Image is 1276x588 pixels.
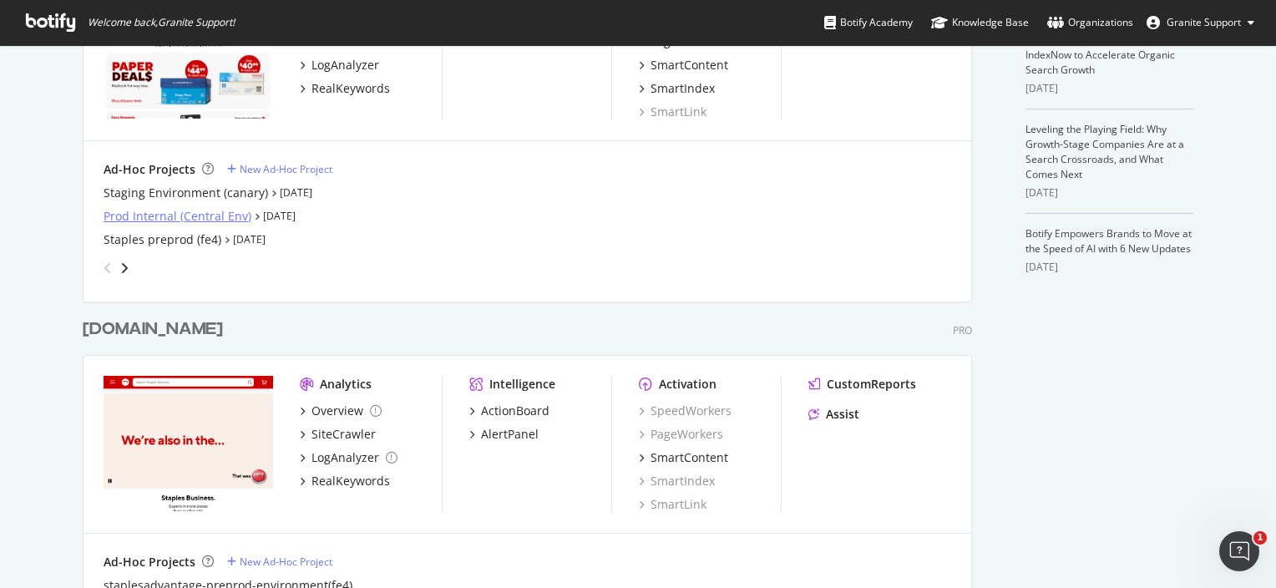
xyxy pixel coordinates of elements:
div: [DATE] [1025,81,1193,96]
a: SpeedWorkers [639,403,732,419]
div: Organizations [1047,14,1133,31]
a: Overview [300,403,382,419]
div: Pro [953,323,972,337]
a: SmartIndex [639,473,715,489]
div: AlertPanel [481,426,539,443]
span: Granite Support [1167,15,1241,29]
div: Intelligence [489,376,555,393]
div: angle-left [97,255,119,281]
a: SmartLink [639,496,706,513]
img: staplesadvantage.com [104,376,273,511]
a: RealKeywords [300,473,390,489]
div: angle-right [119,260,130,276]
a: ActionBoard [469,403,549,419]
a: Staples preprod (fe4) [104,231,221,248]
a: LogAnalyzer [300,57,379,73]
a: [DATE] [233,232,266,246]
div: New Ad-Hoc Project [240,162,332,176]
a: SiteCrawler [300,426,376,443]
div: Activation [659,376,716,393]
a: SmartContent [639,57,728,73]
div: SmartContent [651,449,728,466]
div: CustomReports [827,376,916,393]
div: LogAnalyzer [311,449,379,466]
div: Analytics [320,376,372,393]
div: [DATE] [1025,185,1193,200]
a: Botify Empowers Brands to Move at the Speed of AI with 6 New Updates [1025,226,1192,256]
a: SmartLink [639,104,706,120]
a: Assist [808,406,859,423]
a: Why Mid-Sized Brands Should Use IndexNow to Accelerate Organic Search Growth [1025,33,1185,77]
span: Welcome back, Granite Support ! [88,16,235,29]
button: Granite Support [1133,9,1268,36]
div: LogAnalyzer [311,57,379,73]
a: LogAnalyzer [300,449,397,466]
a: RealKeywords [300,80,390,97]
a: CustomReports [808,376,916,393]
a: PageWorkers [639,426,723,443]
a: [DATE] [280,185,312,200]
span: 1 [1253,531,1267,545]
a: Prod Internal (Central Env) [104,208,251,225]
div: ActionBoard [481,403,549,419]
a: AlertPanel [469,426,539,443]
div: SmartIndex [651,80,715,97]
div: Assist [826,406,859,423]
div: Ad-Hoc Projects [104,161,195,178]
div: Knowledge Base [931,14,1029,31]
iframe: Intercom live chat [1219,531,1259,571]
a: SmartIndex [639,80,715,97]
a: Leveling the Playing Field: Why Growth-Stage Companies Are at a Search Crossroads, and What Comes... [1025,122,1184,181]
div: New Ad-Hoc Project [240,555,332,569]
div: Ad-Hoc Projects [104,554,195,570]
div: RealKeywords [311,80,390,97]
a: SmartContent [639,449,728,466]
a: [DATE] [263,209,296,223]
div: [DATE] [1025,260,1193,275]
a: New Ad-Hoc Project [227,162,332,176]
div: SmartContent [651,57,728,73]
a: [DOMAIN_NAME] [83,317,230,342]
div: Overview [311,403,363,419]
a: Staging Environment (canary) [104,185,268,201]
div: SiteCrawler [311,426,376,443]
div: RealKeywords [311,473,390,489]
a: New Ad-Hoc Project [227,555,332,569]
div: [DOMAIN_NAME] [83,317,223,342]
div: Botify Academy [824,14,913,31]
